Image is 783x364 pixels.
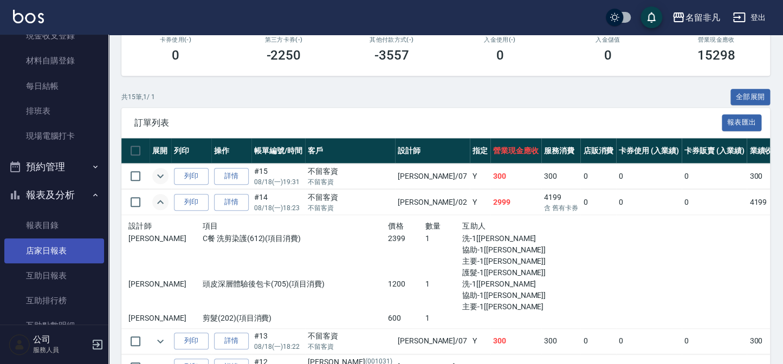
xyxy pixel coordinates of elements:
th: 列印 [171,138,211,164]
span: 互助人 [462,222,486,230]
p: 共 15 筆, 1 / 1 [121,92,155,102]
td: 300 [541,328,581,354]
td: 300 [490,328,541,354]
p: [PERSON_NAME] [128,233,203,244]
a: 報表匯出 [722,117,762,127]
p: 洗-1[[PERSON_NAME] [462,233,573,244]
p: 不留客資 [308,203,392,213]
th: 店販消費 [580,138,616,164]
button: 列印 [174,168,209,185]
p: 1 [425,278,462,290]
td: [PERSON_NAME] /07 [395,164,470,189]
p: 主要-1[[PERSON_NAME]] [462,256,573,267]
button: 報表及分析 [4,181,104,209]
th: 設計師 [395,138,470,164]
p: 護髮-1[[PERSON_NAME]] [462,267,573,278]
h2: 其他付款方式(-) [351,36,433,43]
td: 4199 [747,190,782,215]
p: 1 [425,233,462,244]
td: 0 [682,164,747,189]
td: 2999 [490,190,541,215]
p: 洗-1[[PERSON_NAME] [462,278,573,290]
p: 主要-1[[PERSON_NAME] [462,301,573,313]
button: 預約管理 [4,153,104,181]
td: Y [470,190,490,215]
h2: 入金使用(-) [459,36,541,43]
td: 300 [747,164,782,189]
td: 300 [490,164,541,189]
td: 300 [747,328,782,354]
img: Person [9,334,30,355]
p: 頭皮深層體驗後包卡(705)(項目消費) [203,278,388,290]
p: 含 舊有卡券 [544,203,578,213]
td: 0 [682,190,747,215]
th: 卡券販賣 (入業績) [682,138,747,164]
a: 詳情 [214,194,249,211]
button: 全部展開 [730,89,771,106]
h2: 卡券使用(-) [134,36,217,43]
h3: 0 [496,48,503,63]
th: 展開 [150,138,171,164]
button: expand row [152,194,169,210]
td: 0 [616,328,682,354]
td: #13 [251,328,305,354]
h2: 第三方卡券(-) [243,36,325,43]
h5: 公司 [33,334,88,345]
a: 互助日報表 [4,263,104,288]
th: 卡券使用 (入業績) [616,138,682,164]
a: 詳情 [214,168,249,185]
p: 協助-1[[PERSON_NAME]] [462,290,573,301]
td: #15 [251,164,305,189]
a: 排班表 [4,99,104,123]
a: 材料自購登錄 [4,48,104,73]
td: 0 [616,164,682,189]
div: 不留客資 [308,330,392,342]
button: expand row [152,333,169,349]
p: 協助-1[[PERSON_NAME]] [462,244,573,256]
button: save [640,6,662,28]
td: [PERSON_NAME] /07 [395,328,470,354]
a: 互助點數明細 [4,313,104,338]
th: 指定 [470,138,490,164]
div: 名留非凡 [685,11,720,24]
span: 項目 [203,222,218,230]
a: 報表目錄 [4,213,104,238]
a: 店家日報表 [4,238,104,263]
th: 營業現金應收 [490,138,541,164]
p: 1 [425,313,462,324]
td: 0 [580,190,616,215]
span: 價格 [388,222,404,230]
p: [PERSON_NAME] [128,313,203,324]
a: 現金收支登錄 [4,23,104,48]
td: 0 [682,328,747,354]
th: 客戶 [305,138,395,164]
td: 4199 [541,190,581,215]
h3: 15298 [697,48,735,63]
p: [PERSON_NAME] [128,278,203,290]
td: 0 [580,328,616,354]
a: 現場電腦打卡 [4,123,104,148]
p: 服務人員 [33,345,88,355]
h3: 0 [604,48,612,63]
a: 每日結帳 [4,74,104,99]
button: 名留非凡 [668,6,724,29]
p: 2399 [388,233,425,244]
button: 報表匯出 [722,114,762,131]
h2: 入金儲值 [567,36,649,43]
td: 0 [616,190,682,215]
button: 登出 [728,8,770,28]
th: 操作 [211,138,251,164]
h3: 0 [172,48,179,63]
td: 300 [541,164,581,189]
button: 列印 [174,333,209,349]
span: 設計師 [128,222,152,230]
p: 不留客資 [308,342,392,352]
td: 0 [580,164,616,189]
a: 互助排行榜 [4,288,104,313]
td: [PERSON_NAME] /02 [395,190,470,215]
span: 數量 [425,222,441,230]
th: 服務消費 [541,138,581,164]
td: Y [470,328,490,354]
p: 08/18 (一) 18:23 [254,203,302,213]
h2: 營業現金應收 [675,36,758,43]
